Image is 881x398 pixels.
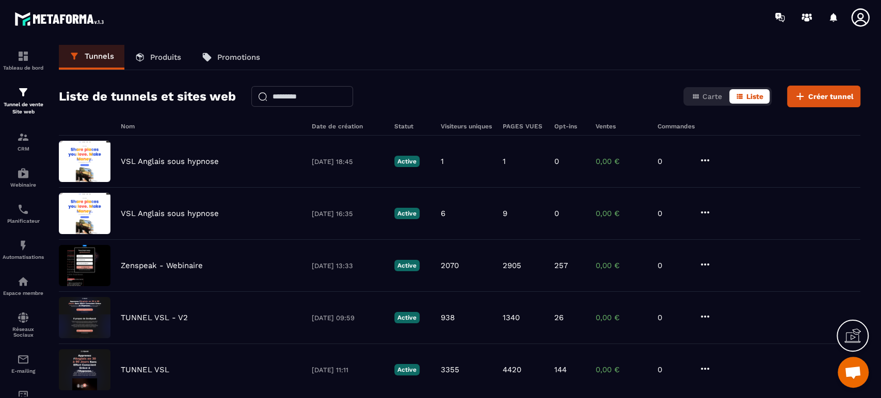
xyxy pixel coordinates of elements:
[3,345,44,382] a: emailemailE-mailing
[3,182,44,188] p: Webinaire
[787,86,860,107] button: Créer tunnel
[658,261,688,270] p: 0
[17,239,29,252] img: automations
[59,141,110,182] img: image
[59,86,236,107] h2: Liste de tunnels et sites web
[596,365,647,374] p: 0,00 €
[59,349,110,390] img: image
[14,9,107,28] img: logo
[17,311,29,324] img: social-network
[596,313,647,322] p: 0,00 €
[658,209,688,218] p: 0
[554,209,559,218] p: 0
[658,365,688,374] p: 0
[124,45,191,70] a: Produits
[808,91,854,102] span: Créer tunnel
[554,313,564,322] p: 26
[17,167,29,179] img: automations
[503,157,506,166] p: 1
[658,313,688,322] p: 0
[17,203,29,215] img: scheduler
[150,53,181,62] p: Produits
[3,254,44,260] p: Automatisations
[3,42,44,78] a: formationformationTableau de bord
[121,365,169,374] p: TUNNEL VSL
[191,45,270,70] a: Promotions
[394,364,420,375] p: Active
[658,157,688,166] p: 0
[503,313,520,322] p: 1340
[59,193,110,234] img: image
[3,78,44,123] a: formationformationTunnel de vente Site web
[17,50,29,62] img: formation
[121,209,219,218] p: VSL Anglais sous hypnose
[596,261,647,270] p: 0,00 €
[554,157,559,166] p: 0
[729,89,770,104] button: Liste
[3,195,44,231] a: schedulerschedulerPlanificateur
[441,313,455,322] p: 938
[441,365,459,374] p: 3355
[217,53,260,62] p: Promotions
[503,365,521,374] p: 4420
[17,86,29,98] img: formation
[746,92,763,101] span: Liste
[441,261,459,270] p: 2070
[394,156,420,167] p: Active
[312,366,384,374] p: [DATE] 11:11
[554,261,568,270] p: 257
[441,157,444,166] p: 1
[3,65,44,71] p: Tableau de bord
[503,261,521,270] p: 2905
[121,157,219,166] p: VSL Anglais sous hypnose
[503,123,544,130] h6: PAGES VUES
[312,123,384,130] h6: Date de création
[59,297,110,338] img: image
[312,314,384,322] p: [DATE] 09:59
[3,231,44,268] a: automationsautomationsAutomatisations
[3,268,44,304] a: automationsautomationsEspace membre
[312,210,384,218] p: [DATE] 16:35
[3,123,44,159] a: formationformationCRM
[17,353,29,366] img: email
[3,304,44,345] a: social-networksocial-networkRéseaux Sociaux
[685,89,728,104] button: Carte
[658,123,695,130] h6: Commandes
[17,275,29,288] img: automations
[3,101,44,115] p: Tunnel de vente Site web
[3,368,44,374] p: E-mailing
[17,131,29,143] img: formation
[702,92,722,101] span: Carte
[3,290,44,296] p: Espace membre
[838,357,869,388] div: Ouvrir le chat
[394,312,420,323] p: Active
[554,365,567,374] p: 144
[394,123,430,130] h6: Statut
[394,208,420,219] p: Active
[3,146,44,152] p: CRM
[121,313,188,322] p: TUNNEL VSL - V2
[596,157,647,166] p: 0,00 €
[596,209,647,218] p: 0,00 €
[441,123,492,130] h6: Visiteurs uniques
[441,209,445,218] p: 6
[3,159,44,195] a: automationsautomationsWebinaire
[59,245,110,286] img: image
[121,261,203,270] p: Zenspeak - Webinaire
[121,123,301,130] h6: Nom
[503,209,507,218] p: 9
[3,218,44,224] p: Planificateur
[394,260,420,271] p: Active
[3,326,44,338] p: Réseaux Sociaux
[554,123,585,130] h6: Opt-ins
[312,158,384,165] p: [DATE] 18:45
[59,45,124,70] a: Tunnels
[85,52,114,61] p: Tunnels
[312,262,384,270] p: [DATE] 13:33
[596,123,647,130] h6: Ventes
